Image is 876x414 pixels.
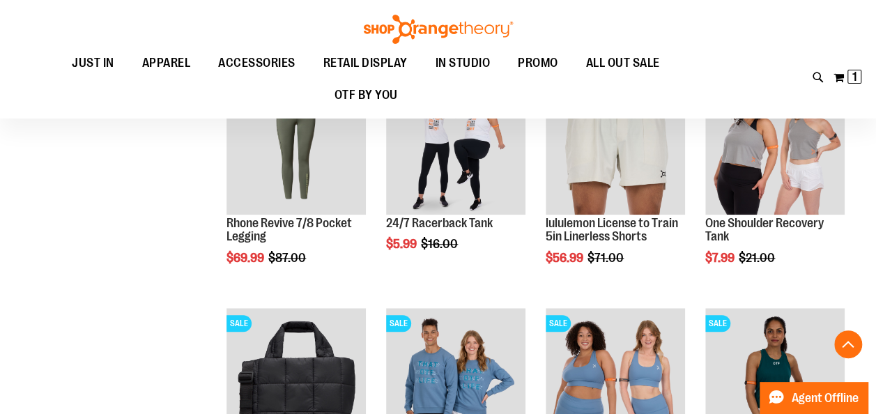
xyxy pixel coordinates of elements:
span: PROMO [518,47,558,79]
button: Back To Top [834,330,862,358]
span: IN STUDIO [436,47,491,79]
span: SALE [386,315,411,332]
span: $7.99 [705,251,737,265]
div: product [539,68,692,300]
span: SALE [546,315,571,332]
img: 24/7 Racerback Tank [386,75,525,215]
span: JUST IN [72,47,114,79]
a: One Shoulder Recovery Tank [705,216,824,244]
a: 24/7 Racerback Tank [386,216,493,230]
button: Agent Offline [760,382,868,414]
a: 24/7 Racerback TankSALE [386,75,525,217]
img: Shop Orangetheory [362,15,515,44]
span: $69.99 [226,251,266,265]
img: lululemon License to Train 5in Linerless Shorts [546,75,685,215]
span: ALL OUT SALE [586,47,660,79]
a: Rhone Revive 7/8 Pocket Legging [226,216,352,244]
span: $56.99 [546,251,585,265]
span: $87.00 [268,251,308,265]
span: SALE [705,315,730,332]
span: SALE [226,315,252,332]
span: $21.00 [739,251,777,265]
img: Rhone Revive 7/8 Pocket Legging [226,75,366,215]
span: RETAIL DISPLAY [323,47,408,79]
a: Rhone Revive 7/8 Pocket LeggingSALE [226,75,366,217]
div: product [220,68,373,300]
span: $16.00 [421,237,460,251]
a: Main view of One Shoulder Recovery TankSALE [705,75,845,217]
a: lululemon License to Train 5in Linerless ShortsSALE [546,75,685,217]
span: OTF BY YOU [335,79,398,111]
a: lululemon License to Train 5in Linerless Shorts [546,216,678,244]
span: 1 [852,70,857,84]
div: product [698,68,852,300]
span: ACCESSORIES [218,47,295,79]
span: Agent Offline [792,392,859,405]
span: APPAREL [142,47,191,79]
img: Main view of One Shoulder Recovery Tank [705,75,845,215]
span: $71.00 [587,251,626,265]
div: product [379,68,532,287]
span: $5.99 [386,237,419,251]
